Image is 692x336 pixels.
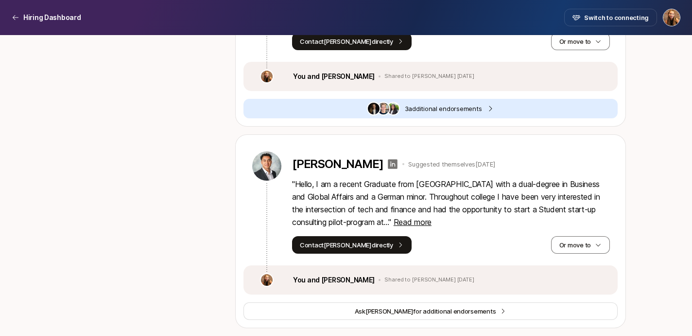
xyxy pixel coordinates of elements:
p: You and [PERSON_NAME] [293,71,375,82]
button: Or move to [551,33,610,50]
p: Shared to [PERSON_NAME] [DATE] [384,277,474,283]
button: Katie Reiner [663,9,680,26]
span: [PERSON_NAME] [365,307,414,315]
p: Shared to [PERSON_NAME] [DATE] [384,73,474,80]
img: d54dc863_48c7_4cb2_ba8f_73c78f08f093.jpg [387,103,399,114]
p: You and [PERSON_NAME] [293,274,375,286]
button: Ask[PERSON_NAME]for additional endorsements [243,302,618,320]
img: Katie Reiner [663,9,680,26]
button: Switch to connecting [564,9,657,26]
p: [PERSON_NAME] [292,157,383,171]
img: 899010c7_fa6f_43be_b7bc_dd2ac88bd5d4.jpg [252,151,281,181]
button: Contact[PERSON_NAME]directly [292,236,412,254]
img: ACg8ocLpSR6hR29Oz3S5-O_uqvL8q3gewnvvMBGRNIIeIyGkg8heyNXKrA=s160-c [378,103,389,114]
button: Or move to [551,236,610,254]
span: Switch to connecting [584,13,649,22]
p: Suggested themselves [DATE] [408,159,495,169]
p: Hiring Dashboard [23,12,81,23]
img: 9d90f734_e928_4f51_8dc5_4eb08931f901.jpg [368,103,380,114]
span: 3 additional endorsement s [405,104,482,113]
span: Read more [394,217,432,227]
button: Contact[PERSON_NAME]directly [292,33,412,50]
p: " Hello, I am a recent Graduate from [GEOGRAPHIC_DATA] with a dual-degree in Business and Global ... [292,178,610,228]
img: c777a5ab_2847_4677_84ce_f0fc07219358.jpg [261,274,273,286]
span: Ask for additional endorsements [355,306,496,316]
img: c777a5ab_2847_4677_84ce_f0fc07219358.jpg [261,71,273,82]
